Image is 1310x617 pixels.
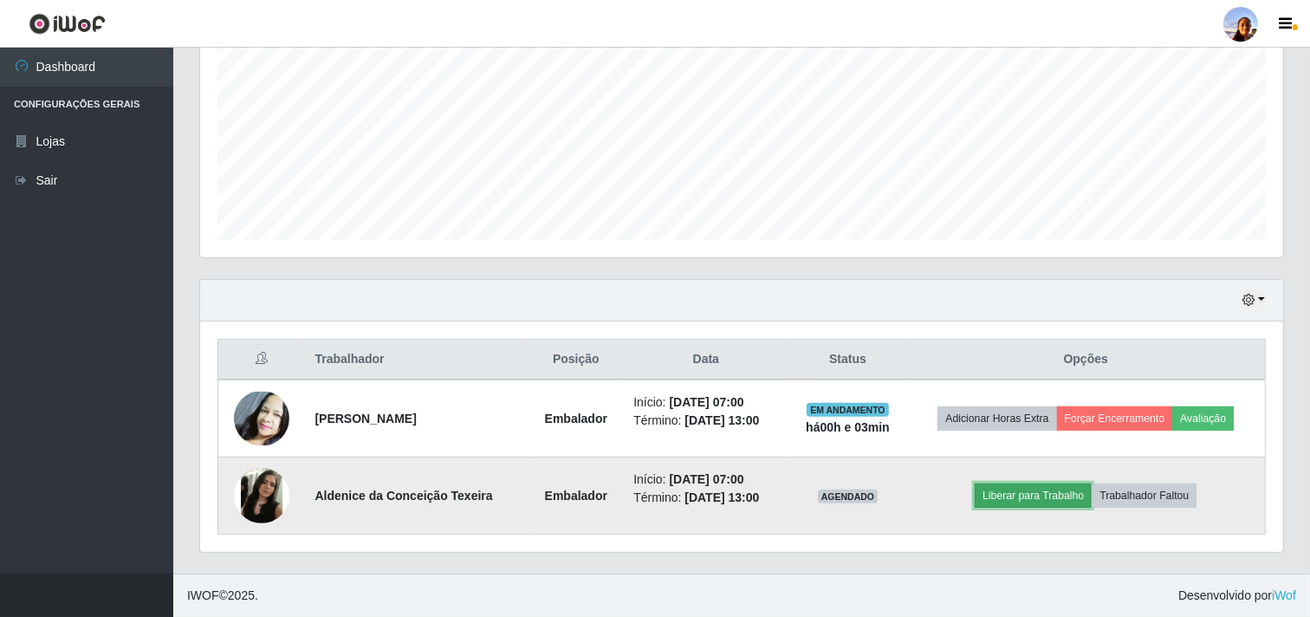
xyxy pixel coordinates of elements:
[633,471,778,489] li: Início:
[633,489,778,507] li: Término:
[545,412,607,425] strong: Embalador
[806,420,890,434] strong: há 00 h e 03 min
[1272,588,1296,602] a: iWof
[788,340,906,380] th: Status
[187,587,258,605] span: © 2025 .
[907,340,1266,380] th: Opções
[529,340,623,380] th: Posição
[234,468,289,523] img: 1744494663000.jpeg
[633,412,778,430] li: Término:
[1057,406,1173,431] button: Forçar Encerramento
[807,403,889,417] span: EM ANDAMENTO
[670,395,744,409] time: [DATE] 07:00
[315,489,492,503] strong: Aldenice da Conceição Texeira
[315,412,416,425] strong: [PERSON_NAME]
[29,13,106,35] img: CoreUI Logo
[545,489,607,503] strong: Embalador
[818,490,879,503] span: AGENDADO
[1178,587,1296,605] span: Desenvolvido por
[623,340,788,380] th: Data
[187,588,219,602] span: IWOF
[1172,406,1234,431] button: Avaliação
[937,406,1056,431] button: Adicionar Horas Extra
[633,393,778,412] li: Início:
[684,490,759,504] time: [DATE] 13:00
[670,472,744,486] time: [DATE] 07:00
[1092,484,1197,508] button: Trabalhador Faltou
[975,484,1092,508] button: Liberar para Trabalho
[304,340,529,380] th: Trabalhador
[684,413,759,427] time: [DATE] 13:00
[234,392,289,445] img: 1724612024649.jpeg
